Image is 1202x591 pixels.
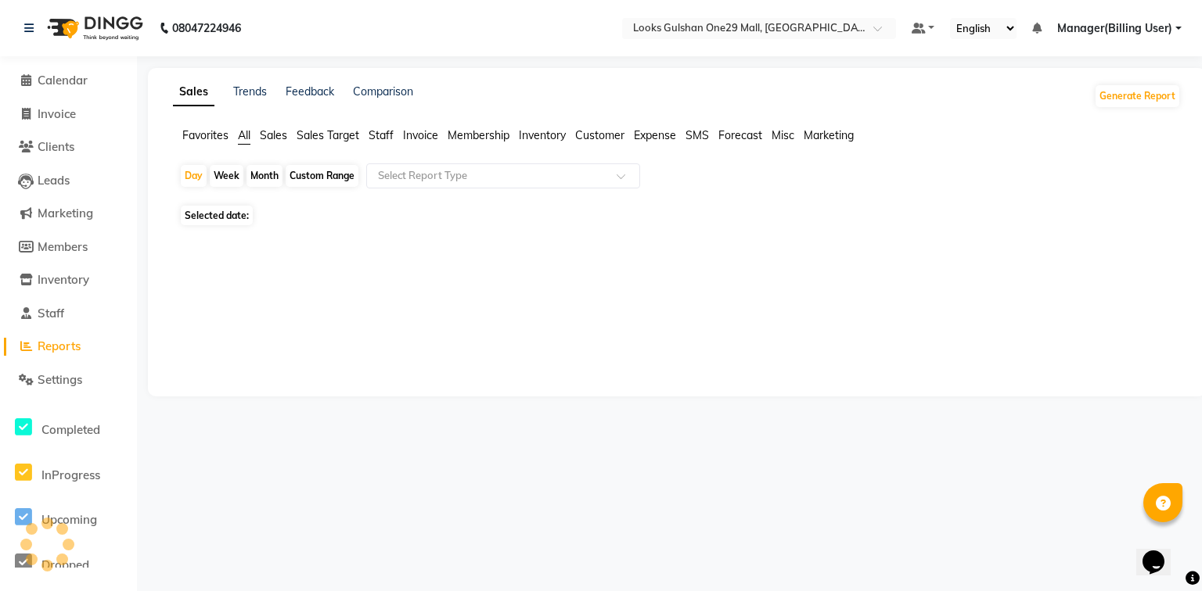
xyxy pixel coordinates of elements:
span: Favorites [182,128,229,142]
span: Selected date: [181,206,253,225]
span: Marketing [804,128,854,142]
span: Settings [38,372,82,387]
a: Members [4,238,133,256]
a: Leads [4,172,133,190]
span: Leads [38,173,70,188]
span: Inventory [519,128,566,142]
span: Misc [772,128,794,142]
span: Manager(Billing User) [1057,20,1172,37]
span: Customer [575,128,624,142]
button: Generate Report [1096,85,1179,107]
span: Staff [38,306,64,321]
span: InProgress [41,467,100,482]
a: Staff [4,305,133,323]
div: Custom Range [286,165,358,187]
div: Day [181,165,207,187]
span: Sales Target [297,128,359,142]
a: Marketing [4,205,133,223]
div: Week [210,165,243,187]
span: Marketing [38,206,93,220]
a: Reports [4,338,133,356]
a: Calendar [4,72,133,90]
span: Expense [634,128,676,142]
span: Clients [38,139,74,154]
a: Comparison [353,84,413,98]
a: Clients [4,138,133,156]
span: All [238,128,250,142]
span: Members [38,239,88,254]
span: Calendar [38,73,88,88]
span: Forecast [718,128,762,142]
div: Month [247,165,283,187]
span: Staff [369,128,394,142]
b: 08047224946 [172,6,241,50]
a: Trends [233,84,267,98]
span: Upcoming [41,512,97,527]
img: logo [40,6,147,50]
a: Feedback [286,84,334,98]
span: Invoice [38,106,76,121]
iframe: chat widget [1136,528,1186,575]
span: Invoice [403,128,438,142]
span: Reports [38,338,81,353]
a: Sales [173,78,214,106]
span: Membership [448,128,509,142]
a: Inventory [4,271,133,289]
span: SMS [686,128,709,142]
span: Completed [41,422,100,437]
a: Invoice [4,106,133,124]
span: Inventory [38,272,89,287]
a: Settings [4,371,133,389]
span: Sales [260,128,287,142]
